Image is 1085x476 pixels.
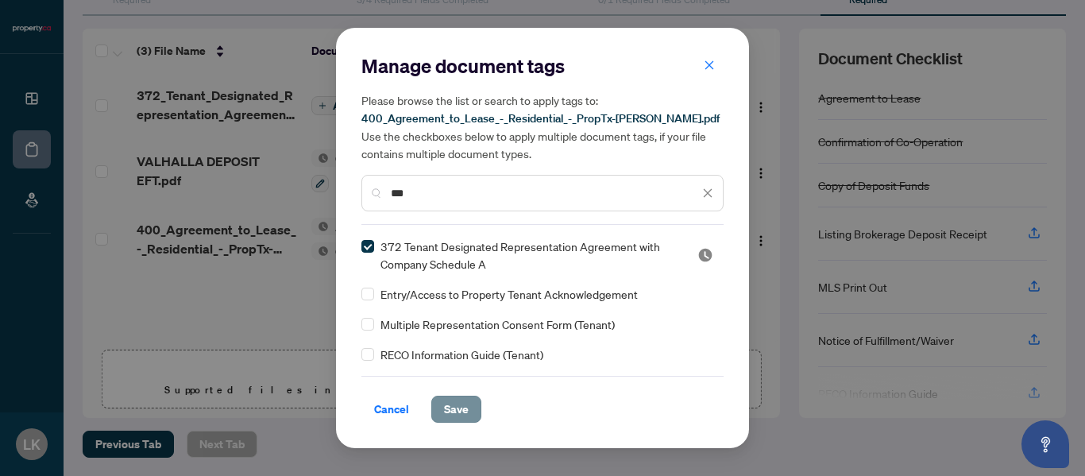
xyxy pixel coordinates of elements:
[361,111,720,126] span: 400_Agreement_to_Lease_-_Residential_-_PropTx-[PERSON_NAME].pdf
[444,397,469,422] span: Save
[361,53,724,79] h2: Manage document tags
[697,247,713,263] span: Pending Review
[697,247,713,263] img: status
[361,396,422,423] button: Cancel
[431,396,481,423] button: Save
[702,188,713,199] span: close
[380,346,543,363] span: RECO Information Guide (Tenant)
[380,238,678,273] span: 372 Tenant Designated Representation Agreement with Company Schedule A
[374,397,409,422] span: Cancel
[361,91,724,162] h5: Please browse the list or search to apply tags to: Use the checkboxes below to apply multiple doc...
[380,315,615,333] span: Multiple Representation Consent Form (Tenant)
[704,60,715,71] span: close
[380,285,638,303] span: Entry/Access to Property Tenant Acknowledgement
[1021,420,1069,468] button: Open asap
